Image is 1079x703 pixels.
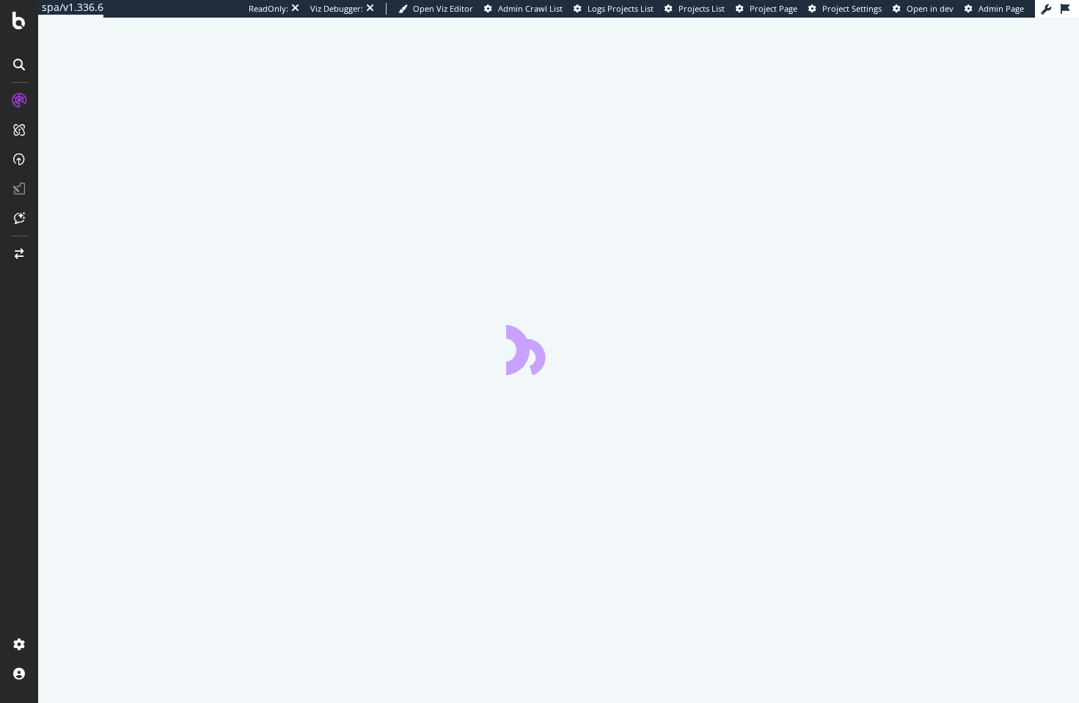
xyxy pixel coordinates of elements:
[679,3,725,14] span: Projects List
[822,3,882,14] span: Project Settings
[413,3,473,14] span: Open Viz Editor
[249,3,288,15] div: ReadOnly:
[965,3,1024,15] a: Admin Page
[398,3,473,15] a: Open Viz Editor
[750,3,797,14] span: Project Page
[736,3,797,15] a: Project Page
[310,3,363,15] div: Viz Debugger:
[979,3,1024,14] span: Admin Page
[893,3,954,15] a: Open in dev
[484,3,563,15] a: Admin Crawl List
[506,322,612,375] div: animation
[498,3,563,14] span: Admin Crawl List
[907,3,954,14] span: Open in dev
[665,3,725,15] a: Projects List
[808,3,882,15] a: Project Settings
[574,3,654,15] a: Logs Projects List
[588,3,654,14] span: Logs Projects List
